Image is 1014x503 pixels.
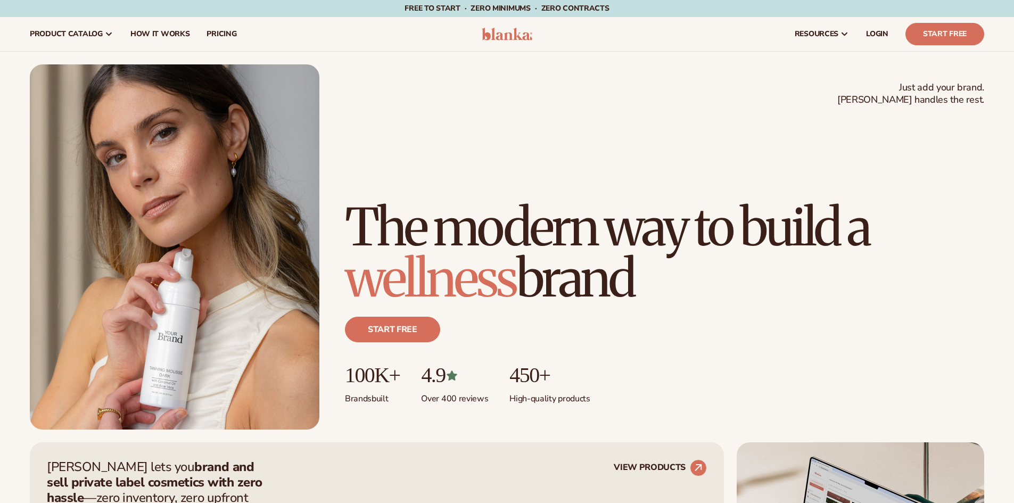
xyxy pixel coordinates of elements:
[905,23,984,45] a: Start Free
[345,202,984,304] h1: The modern way to build a brand
[207,30,236,38] span: pricing
[421,364,488,387] p: 4.9
[405,3,609,13] span: Free to start · ZERO minimums · ZERO contracts
[482,28,532,40] img: logo
[345,364,400,387] p: 100K+
[130,30,190,38] span: How It Works
[614,459,707,476] a: VIEW PRODUCTS
[21,17,122,51] a: product catalog
[509,364,590,387] p: 450+
[345,317,440,342] a: Start free
[786,17,858,51] a: resources
[509,387,590,405] p: High-quality products
[30,64,319,430] img: Female holding tanning mousse.
[858,17,897,51] a: LOGIN
[345,387,400,405] p: Brands built
[421,387,488,405] p: Over 400 reviews
[122,17,199,51] a: How It Works
[837,81,984,106] span: Just add your brand. [PERSON_NAME] handles the rest.
[198,17,245,51] a: pricing
[795,30,838,38] span: resources
[866,30,888,38] span: LOGIN
[30,30,103,38] span: product catalog
[345,246,516,310] span: wellness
